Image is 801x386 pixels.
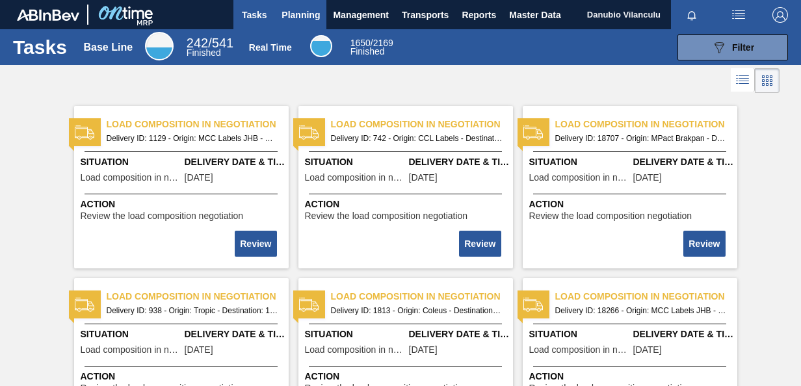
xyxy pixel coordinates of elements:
[331,118,513,131] span: Load composition in negotiation
[107,303,278,318] span: Delivery ID: 938 - Origin: Tropic - Destination: 1SD
[305,328,406,341] span: Situation
[107,118,289,131] span: Load composition in negotiation
[529,370,734,383] span: Action
[81,328,181,341] span: Situation
[350,38,393,48] span: / 2169
[305,345,406,355] span: Load composition in negotiation
[633,328,734,341] span: Delivery Date & Time
[187,36,233,50] span: / 541
[235,231,276,257] button: Review
[240,7,269,23] span: Tasks
[107,290,289,303] span: Load composition in negotiation
[333,7,389,23] span: Management
[772,7,788,23] img: Logout
[350,39,393,56] div: Real Time
[529,198,734,211] span: Action
[107,131,278,146] span: Delivery ID: 1129 - Origin: MCC Labels JHB - Destination: 1SD
[187,38,233,57] div: Base Line
[409,155,510,169] span: Delivery Date & Time
[409,345,438,355] span: 06/02/2023,
[350,46,385,57] span: Finished
[459,231,501,257] button: Review
[683,231,725,257] button: Review
[685,229,726,258] div: Complete task: 2238299
[529,345,630,355] span: Load composition in negotiation
[81,173,181,183] span: Load composition in negotiation
[299,123,319,142] img: status
[81,211,244,221] span: Review the load composition negotiation
[731,68,755,93] div: List Vision
[305,155,406,169] span: Situation
[409,173,438,183] span: 01/27/2023,
[555,290,737,303] span: Load composition in negotiation
[350,38,371,48] span: 1650
[81,198,285,211] span: Action
[509,7,560,23] span: Master Data
[529,155,630,169] span: Situation
[13,40,67,55] h1: Tasks
[633,173,662,183] span: 09/05/2025,
[236,229,278,258] div: Complete task: 2238297
[81,345,181,355] span: Load composition in negotiation
[305,211,468,221] span: Review the load composition negotiation
[731,7,746,23] img: userActions
[84,42,133,53] div: Base Line
[17,9,79,21] img: TNhmsLtSVTkK8tSr43FrP2fwEKptu5GPRR3wAAAABJRU5ErkJggg==
[282,7,320,23] span: Planning
[402,7,449,23] span: Transports
[677,34,788,60] button: Filter
[331,290,513,303] span: Load composition in negotiation
[331,131,503,146] span: Delivery ID: 742 - Origin: CCL Labels - Destination: 1SD
[305,370,510,383] span: Action
[185,328,285,341] span: Delivery Date & Time
[523,295,543,315] img: status
[81,370,285,383] span: Action
[305,173,406,183] span: Load composition in negotiation
[185,173,213,183] span: 03/31/2023,
[671,6,713,24] button: Notifications
[555,118,737,131] span: Load composition in negotiation
[633,155,734,169] span: Delivery Date & Time
[81,155,181,169] span: Situation
[555,303,727,318] span: Delivery ID: 18266 - Origin: MCC Labels JHB - Destination: 1SD
[633,345,662,355] span: 08/20/2025,
[185,345,213,355] span: 03/13/2023,
[310,35,332,57] div: Real Time
[732,42,754,53] span: Filter
[462,7,496,23] span: Reports
[187,47,221,58] span: Finished
[529,173,630,183] span: Load composition in negotiation
[75,123,94,142] img: status
[75,295,94,315] img: status
[409,328,510,341] span: Delivery Date & Time
[249,42,292,53] div: Real Time
[755,68,780,93] div: Card Vision
[305,198,510,211] span: Action
[529,328,630,341] span: Situation
[523,123,543,142] img: status
[145,32,174,60] div: Base Line
[529,211,692,221] span: Review the load composition negotiation
[185,155,285,169] span: Delivery Date & Time
[331,303,503,318] span: Delivery ID: 1813 - Origin: Coleus - Destination: 1SD
[460,229,502,258] div: Complete task: 2238298
[555,131,727,146] span: Delivery ID: 18707 - Origin: MPact Brakpan - Destination: 1SD
[187,36,208,50] span: 242
[299,295,319,315] img: status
